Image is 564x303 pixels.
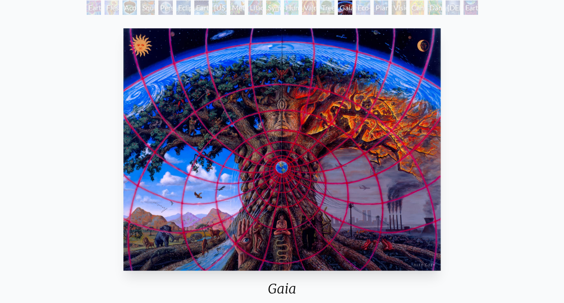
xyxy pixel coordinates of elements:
[356,0,370,15] div: Eco-Atlas
[338,0,352,15] div: Gaia
[140,0,155,15] div: Squirrel
[123,28,441,271] img: Gaia-1989-Alex-Grey-watermarked.jpg
[410,0,424,15] div: Cannabis Mudra
[230,0,245,15] div: Metamorphosis
[194,0,209,15] div: Earth Energies
[266,0,280,15] div: Symbiosis: Gall Wasp & Oak Tree
[392,0,406,15] div: Vision Tree
[105,0,119,15] div: Flesh of the Gods
[302,0,316,15] div: Vajra Horse
[374,0,388,15] div: Planetary Prayers
[212,0,227,15] div: [US_STATE] Song
[284,0,298,15] div: Humming Bird
[176,0,191,15] div: Eclipse
[158,0,173,15] div: Person Planet
[122,0,137,15] div: Acorn Dream
[320,0,334,15] div: Tree & Person
[87,0,101,15] div: Earth Witness
[463,0,478,15] div: Earthmind
[446,0,460,15] div: [DEMOGRAPHIC_DATA] in the Ocean of Awareness
[428,0,442,15] div: Dance of Cannabia
[248,0,262,15] div: Lilacs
